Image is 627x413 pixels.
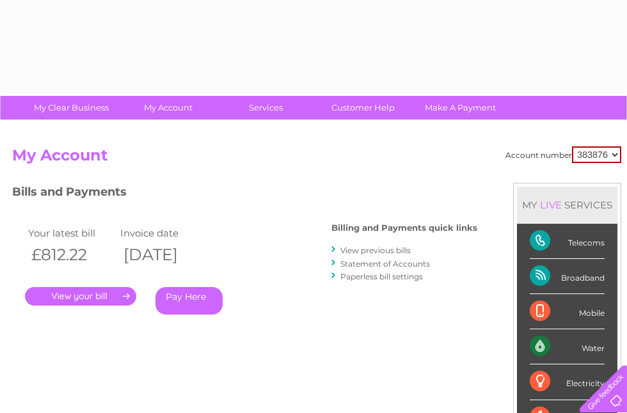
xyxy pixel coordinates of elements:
[517,187,617,223] div: MY SERVICES
[25,224,117,242] td: Your latest bill
[408,96,513,120] a: Make A Payment
[340,259,430,269] a: Statement of Accounts
[530,329,605,364] div: Water
[116,96,221,120] a: My Account
[155,287,223,315] a: Pay Here
[505,146,621,163] div: Account number
[213,96,319,120] a: Services
[530,294,605,329] div: Mobile
[12,183,477,205] h3: Bills and Payments
[25,242,117,268] th: £812.22
[340,272,423,281] a: Paperless bill settings
[537,199,564,211] div: LIVE
[530,259,605,294] div: Broadband
[19,96,124,120] a: My Clear Business
[117,224,209,242] td: Invoice date
[530,224,605,259] div: Telecoms
[117,242,209,268] th: [DATE]
[331,223,477,233] h4: Billing and Payments quick links
[530,364,605,400] div: Electricity
[25,287,136,306] a: .
[12,146,621,171] h2: My Account
[340,245,411,255] a: View previous bills
[310,96,416,120] a: Customer Help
